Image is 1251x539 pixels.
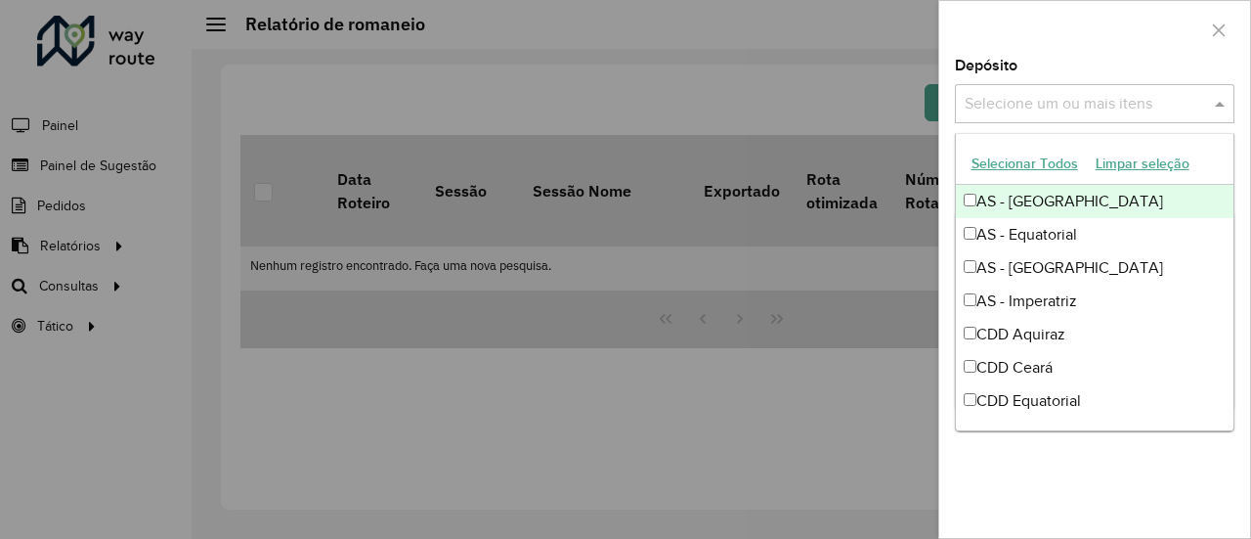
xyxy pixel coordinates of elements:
div: AS - [GEOGRAPHIC_DATA] [956,251,1234,285]
div: AS - Equatorial [956,218,1234,251]
label: Depósito [955,54,1017,77]
button: Selecionar Todos [963,149,1087,179]
div: AS - Imperatriz [956,285,1234,318]
div: CDD Aquiraz [956,318,1234,351]
button: Limpar seleção [1087,149,1198,179]
ng-dropdown-panel: Options list [955,133,1235,431]
div: CDD [GEOGRAPHIC_DATA] [956,418,1234,451]
div: AS - [GEOGRAPHIC_DATA] [956,185,1234,218]
div: CDD Ceará [956,351,1234,384]
div: CDD Equatorial [956,384,1234,418]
